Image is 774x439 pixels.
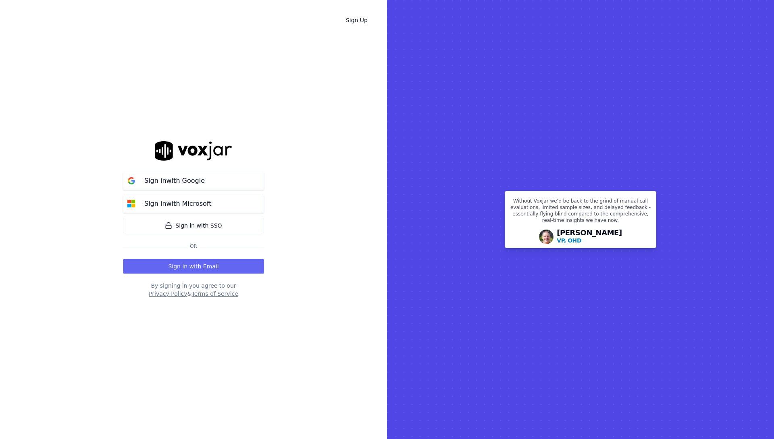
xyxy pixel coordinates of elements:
button: Terms of Service [191,290,238,298]
button: Privacy Policy [149,290,187,298]
p: Without Voxjar we’d be back to the grind of manual call evaluations, limited sample sizes, and de... [510,198,651,227]
button: Sign inwith Google [123,172,264,190]
img: microsoft Sign in button [123,196,139,212]
div: [PERSON_NAME] [557,229,622,245]
span: Or [187,243,200,249]
p: Sign in with Google [144,176,205,186]
img: google Sign in button [123,173,139,189]
img: logo [155,141,232,160]
a: Sign in with SSO [123,218,264,233]
a: Sign Up [339,13,374,27]
p: Sign in with Microsoft [144,199,211,209]
div: By signing in you agree to our & [123,282,264,298]
img: Avatar [539,230,553,244]
button: Sign in with Email [123,259,264,274]
p: VP, OHD [557,236,581,245]
button: Sign inwith Microsoft [123,195,264,213]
